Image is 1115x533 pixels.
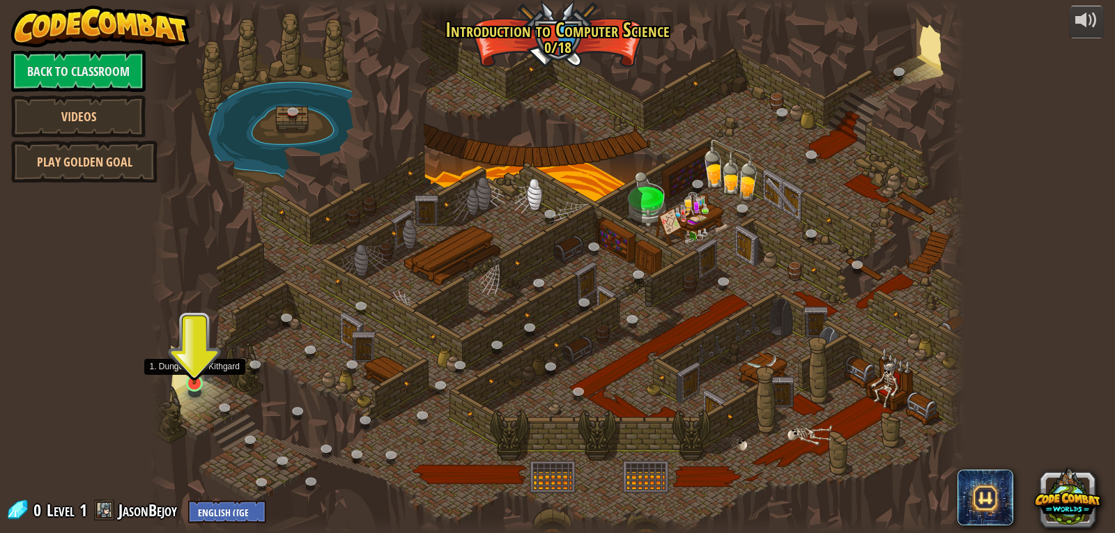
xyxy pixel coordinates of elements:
[1069,6,1104,38] button: Adjust volume
[79,499,87,521] span: 1
[11,6,190,47] img: CodeCombat - Learn how to code by playing a game
[118,499,181,521] a: JasonBejoy
[11,95,146,137] a: Videos
[47,499,75,522] span: Level
[11,141,157,183] a: Play Golden Goal
[184,337,205,385] img: level-banner-unstarted.png
[11,50,146,92] a: Back to Classroom
[33,499,45,521] span: 0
